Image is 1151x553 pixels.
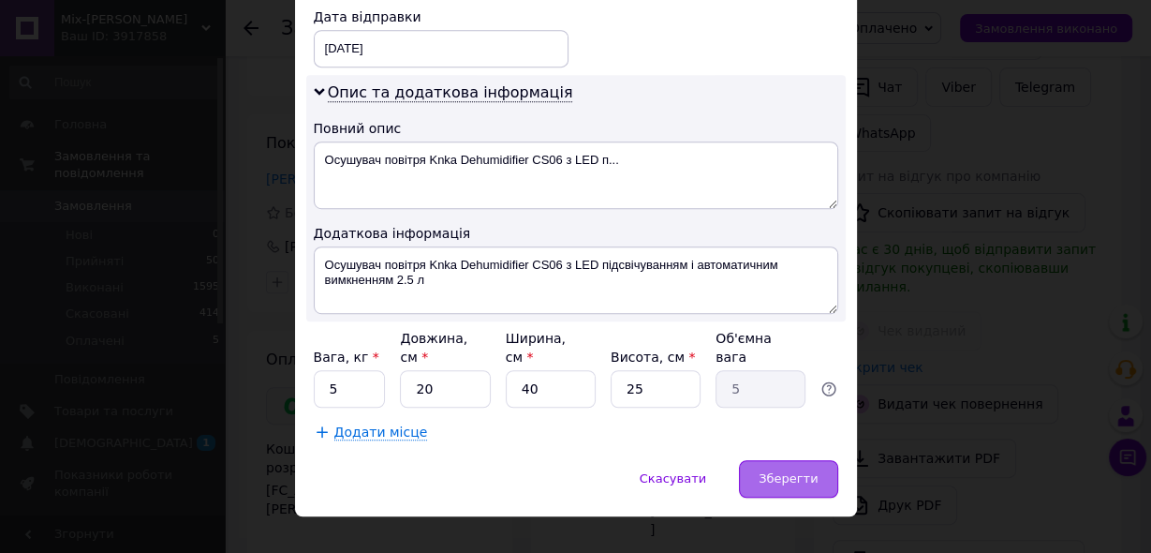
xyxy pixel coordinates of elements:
[640,471,706,486] span: Скасувати
[334,425,428,441] span: Додати місце
[506,331,566,365] label: Ширина, см
[328,83,573,102] span: Опис та додаткова інформація
[314,119,838,138] div: Повний опис
[400,331,467,365] label: Довжина, см
[314,224,838,243] div: Додаткова інформація
[314,7,568,26] div: Дата відправки
[611,350,695,365] label: Висота, см
[314,142,838,209] textarea: Осушувач повітря Knka Dehumidifier CS06 з LED п...
[314,350,379,365] label: Вага, кг
[759,471,818,486] span: Зберегти
[314,247,838,314] textarea: Осушувач повітря Knka Dehumidifier CS06 з LED підсвічуванням і автоматичним вимкненням 2.5 л
[716,329,805,366] div: Об'ємна вага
